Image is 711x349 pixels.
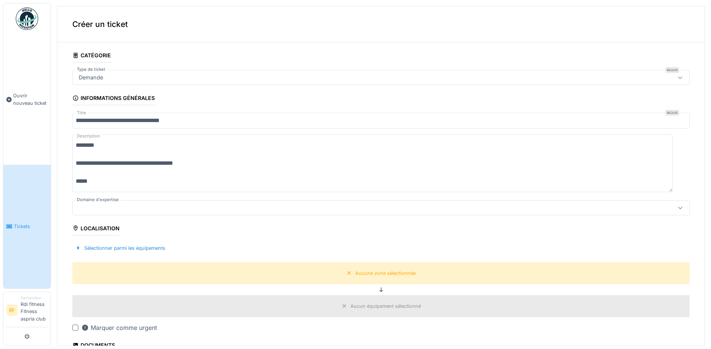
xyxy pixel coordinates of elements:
div: Sélectionner parmi les équipements [72,243,168,253]
div: Requis [665,67,679,73]
div: Demande [76,73,106,82]
label: Domaine d'expertise [75,197,120,203]
div: Catégorie [72,50,111,63]
img: Badge_color-CXgf-gQk.svg [16,7,38,30]
a: RF DemandeurRdi fitness Fitness aspria club [6,295,48,327]
label: Type de ticket [75,66,107,73]
div: Demandeur [21,295,48,301]
li: RF [6,304,18,316]
label: Titre [75,110,88,116]
span: Tickets [14,223,48,230]
label: Description [75,131,102,141]
div: Aucune zone sélectionnée [355,270,416,277]
a: Tickets [3,165,51,288]
div: Marquer comme urgent [81,323,157,332]
div: Aucun équipement sélectionné [350,303,421,310]
div: Créer un ticket [57,6,705,42]
span: Ouvrir nouveau ticket [13,92,48,106]
div: Informations générales [72,92,155,105]
div: Requis [665,110,679,116]
a: Ouvrir nouveau ticket [3,34,51,165]
div: Localisation [72,223,120,236]
li: Rdi fitness Fitness aspria club [21,295,48,325]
